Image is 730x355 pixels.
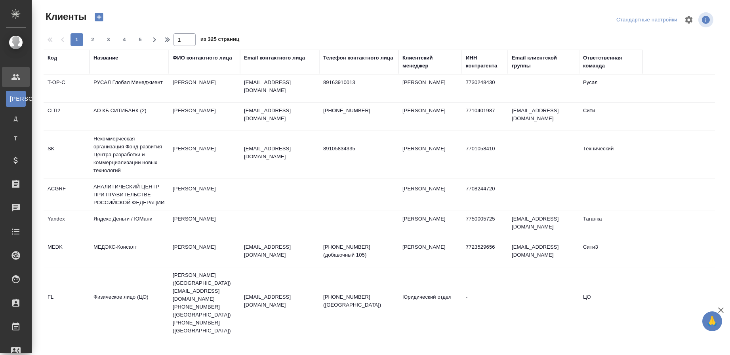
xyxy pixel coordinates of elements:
[48,54,57,62] div: Код
[173,54,232,62] div: ФИО контактного лица
[583,54,639,70] div: Ответственная команда
[93,54,118,62] div: Название
[10,115,22,123] span: Д
[90,10,109,24] button: Создать
[323,79,395,86] p: 89163910013
[398,141,462,169] td: [PERSON_NAME]
[579,103,642,130] td: Сити
[579,141,642,169] td: Технический
[508,103,579,130] td: [EMAIL_ADDRESS][DOMAIN_NAME]
[462,103,508,130] td: 7710401987
[169,75,240,102] td: [PERSON_NAME]
[466,54,504,70] div: ИНН контрагента
[244,107,315,123] p: [EMAIL_ADDRESS][DOMAIN_NAME]
[169,181,240,209] td: [PERSON_NAME]
[44,103,90,130] td: CITI2
[323,293,395,309] p: [PHONE_NUMBER] ([GEOGRAPHIC_DATA])
[323,145,395,153] p: 89105834335
[402,54,458,70] div: Клиентский менеджер
[244,243,315,259] p: [EMAIL_ADDRESS][DOMAIN_NAME]
[705,313,719,330] span: 🙏
[169,267,240,339] td: [PERSON_NAME] ([GEOGRAPHIC_DATA]) [EMAIL_ADDRESS][DOMAIN_NAME] [PHONE_NUMBER] ([GEOGRAPHIC_DATA])...
[6,130,26,146] a: Т
[200,35,239,46] span: из 325 страниц
[244,54,305,62] div: Email контактного лица
[323,54,393,62] div: Телефон контактного лица
[462,289,508,317] td: -
[398,75,462,102] td: [PERSON_NAME]
[244,145,315,161] p: [EMAIL_ADDRESS][DOMAIN_NAME]
[462,181,508,209] td: 7708244720
[579,239,642,267] td: Сити3
[134,33,147,46] button: 5
[90,103,169,130] td: АО КБ СИТИБАНК (2)
[169,239,240,267] td: [PERSON_NAME]
[102,33,115,46] button: 3
[44,10,86,23] span: Клиенты
[90,211,169,239] td: Яндекс Деньги / ЮМани
[462,239,508,267] td: 7723529656
[118,33,131,46] button: 4
[6,111,26,127] a: Д
[323,107,395,115] p: [PHONE_NUMBER]
[323,243,395,259] p: [PHONE_NUMBER] (добавочный 105)
[398,239,462,267] td: [PERSON_NAME]
[44,141,90,169] td: SK
[698,12,715,27] span: Посмотреть информацию
[244,293,315,309] p: [EMAIL_ADDRESS][DOMAIN_NAME]
[462,75,508,102] td: 7730248430
[398,103,462,130] td: [PERSON_NAME]
[512,54,575,70] div: Email клиентской группы
[169,211,240,239] td: [PERSON_NAME]
[398,211,462,239] td: [PERSON_NAME]
[508,211,579,239] td: [EMAIL_ADDRESS][DOMAIN_NAME]
[44,181,90,209] td: ACGRF
[86,33,99,46] button: 2
[398,289,462,317] td: Юридический отдел
[579,289,642,317] td: ЦО
[508,239,579,267] td: [EMAIL_ADDRESS][DOMAIN_NAME]
[134,36,147,44] span: 5
[10,95,22,103] span: [PERSON_NAME]
[44,289,90,317] td: FL
[86,36,99,44] span: 2
[118,36,131,44] span: 4
[579,211,642,239] td: Таганка
[679,10,698,29] span: Настроить таблицу
[702,311,722,331] button: 🙏
[398,181,462,209] td: [PERSON_NAME]
[90,239,169,267] td: МЕДЭКС-Консалт
[44,239,90,267] td: MEDK
[102,36,115,44] span: 3
[462,211,508,239] td: 7750005725
[244,79,315,94] p: [EMAIL_ADDRESS][DOMAIN_NAME]
[90,289,169,317] td: Физическое лицо (ЦО)
[6,91,26,107] a: [PERSON_NAME]
[90,75,169,102] td: РУСАЛ Глобал Менеджмент
[614,14,679,26] div: split button
[579,75,642,102] td: Русал
[90,131,169,178] td: Некоммерческая организация Фонд развития Центра разработки и коммерциализации новых технологий
[44,211,90,239] td: Yandex
[462,141,508,169] td: 7701058410
[169,103,240,130] td: [PERSON_NAME]
[169,141,240,169] td: [PERSON_NAME]
[90,179,169,211] td: АНАЛИТИЧЕСКИЙ ЦЕНТР ПРИ ПРАВИТЕЛЬСТВЕ РОССИЙСКОЙ ФЕДЕРАЦИИ
[44,75,90,102] td: T-OP-C
[10,134,22,142] span: Т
